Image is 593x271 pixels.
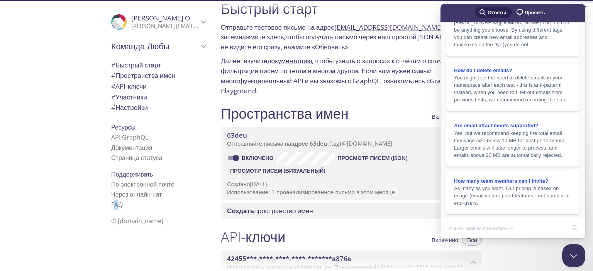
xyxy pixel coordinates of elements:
font: Поддерживать [111,170,153,178]
font: Все [467,236,477,244]
button: Все [463,234,482,246]
font: # [111,93,115,101]
font: . [256,86,258,95]
font: @[DOMAIN_NAME] [342,140,392,147]
a: нажмите здесь, [239,32,285,41]
font: Участники [115,93,147,101]
div: Пространства имен [105,70,212,81]
font: Быстрый старт [115,61,161,69]
a: документацию [268,56,312,65]
button: Включено [427,234,463,246]
font: Включено [432,236,458,244]
div: Люба О. [105,9,212,35]
font: пространство имен [254,206,313,215]
font: адрес 63deu [291,140,327,147]
font: Далее: изучите [221,56,268,65]
font: Ресурсы [111,123,136,131]
div: Создать пространство имен [221,203,482,219]
button: Просмотр писем (визуальный) [227,165,328,177]
font: Включено [242,154,273,162]
iframe: Help Scout Beacon — онлайн-чат, контактная форма и база знаний [441,4,585,238]
span: Are email attachments supported? [14,119,98,125]
font: Пространства имен [221,104,349,123]
span: Context: emails are received at [EMAIL_ADDRESS][DOMAIN_NAME] The tag can be anything you choose. ... [14,8,129,44]
font: API-ключи [115,82,147,91]
font: © [DOMAIN_NAME] [111,217,163,225]
font: API-ключи [221,227,285,246]
a: Документация [111,143,152,152]
a: API GraphQL [111,133,148,141]
font: [PERSON_NAME][EMAIL_ADDRESS][DOMAIN_NAME] [131,22,269,30]
font: Просмотр писем (JSON) [338,154,408,162]
font: Через онлайн-чат [111,190,162,199]
font: [PERSON_NAME] [131,13,183,22]
font: FAQ [111,200,123,209]
div: Быстрый старт [105,60,212,71]
a: How many team members can I invite?As many as you want. Our pricing is based on usage (email volu... [6,166,139,211]
font: Отправьте тестовое письмо на адрес [221,23,334,32]
a: How do I delete emails?You might feel the need to delete emails in your namespace after each test... [6,55,139,108]
font: . [327,140,329,147]
span: How many team members can I invite? [14,174,108,180]
div: Участники [105,92,212,103]
div: Настройки команды [105,102,212,113]
font: Отправляйте письма на [227,140,291,147]
span: As many as you want. Our pricing is based on usage (email volume) and features - not number of en... [14,182,129,202]
a: GraphQL Playground [221,76,457,95]
button: Просмотр писем (JSON) [335,152,411,164]
font: Включено [432,113,458,120]
font: О. [185,13,192,22]
span: You might feel the need to delete emails in your namespace after each test - this is anti-pattern... [14,71,126,99]
font: Настройки [115,103,148,112]
font: # [111,82,115,91]
div: API-ключи [105,81,212,92]
font: {tag} [329,140,342,147]
a: Страница статуса [111,153,162,162]
div: Команда Любы [105,36,212,56]
font: , чтобы узнать о запросах к отчётам о спаме, фильтрации писем по тегам и многом другом. Если вам ... [221,56,448,85]
font: Создать [227,206,254,215]
font: По электронной почте [111,180,175,189]
font: [DATE] [250,180,268,188]
font: , а затем [221,23,450,42]
span: Yes, but we recommend keeping the total email message size below 10 MB for best performance. Larg... [14,126,127,154]
font: # [111,61,115,69]
font: чтобы получить письмо через наш простой JSON API. Если вы не видите его сразу, нажмите «Обновить». [221,32,474,51]
font: Команда Любы [111,40,169,52]
a: Are email attachments supported?Yes, but we recommend keeping the total email message size below ... [6,110,139,163]
div: пространство имен 63deu [221,127,482,151]
a: [EMAIL_ADDRESS][DOMAIN_NAME] [334,23,443,32]
font: Пространства имен [115,71,175,80]
button: Включено [427,111,463,122]
font: 63deu [227,131,247,140]
font: # [111,103,115,112]
font: Создано [227,180,250,188]
font: Просмотр писем (визуальный) [230,167,325,174]
span: How do I delete emails? [14,64,72,69]
font: Использование: 1 проанализированное письмо в этом месяце [227,188,395,196]
font: # [111,71,115,80]
iframe: Help Scout Beacon - Close [562,244,585,267]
